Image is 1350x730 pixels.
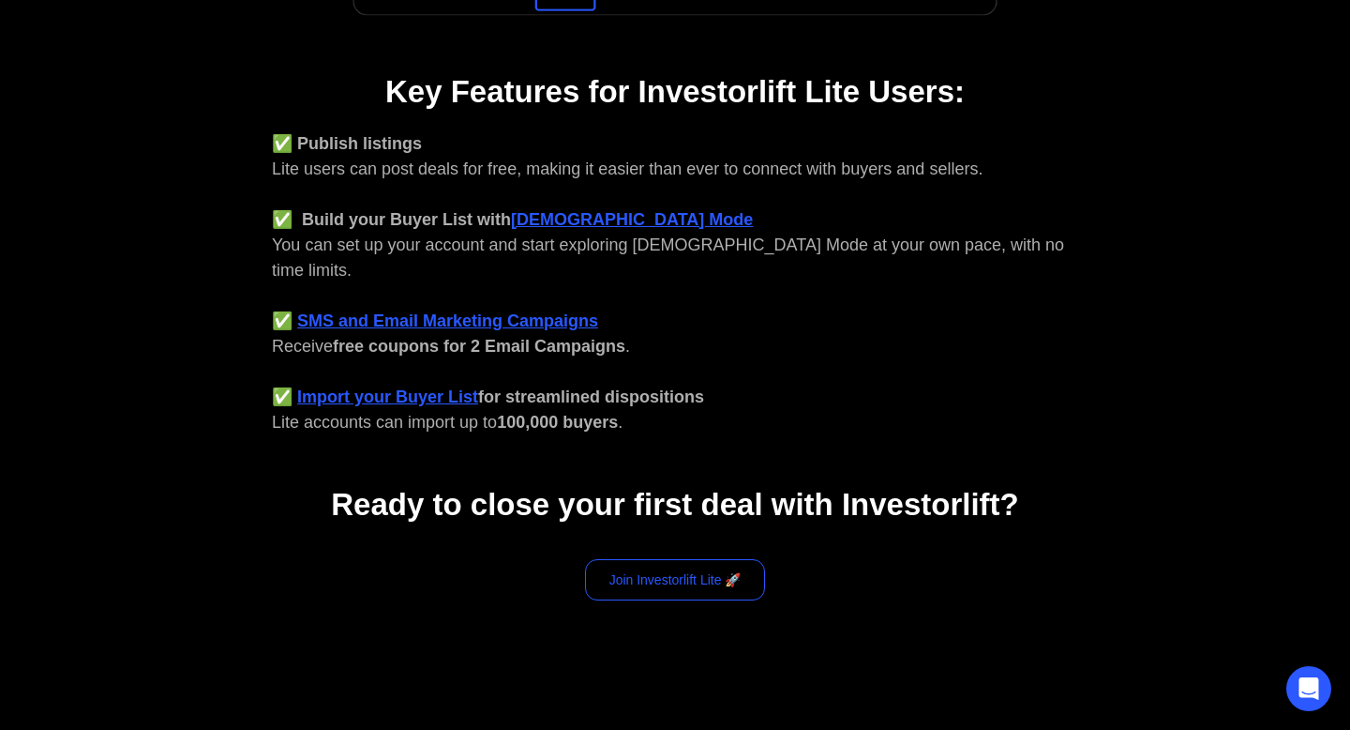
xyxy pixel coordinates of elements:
[478,388,704,406] strong: for streamlined dispositions
[272,388,292,406] strong: ✅
[297,388,478,406] a: Import your Buyer List
[272,312,292,330] strong: ✅
[511,210,753,229] a: [DEMOGRAPHIC_DATA] Mode
[297,312,598,330] a: SMS and Email Marketing Campaigns
[272,134,422,153] strong: ✅ Publish listings
[331,487,1018,522] strong: Ready to close your first deal with Investorlift?
[1286,666,1331,711] div: Open Intercom Messenger
[272,210,511,229] strong: ✅ Build your Buyer List with
[272,131,1078,435] div: Lite users can post deals for free, making it easier than ever to connect with buyers and sellers...
[585,559,766,601] a: Join Investorlift Lite 🚀
[385,74,965,109] strong: Key Features for Investorlift Lite Users:
[497,413,618,432] strong: 100,000 buyers
[333,337,625,356] strong: free coupons for 2 Email Campaigns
